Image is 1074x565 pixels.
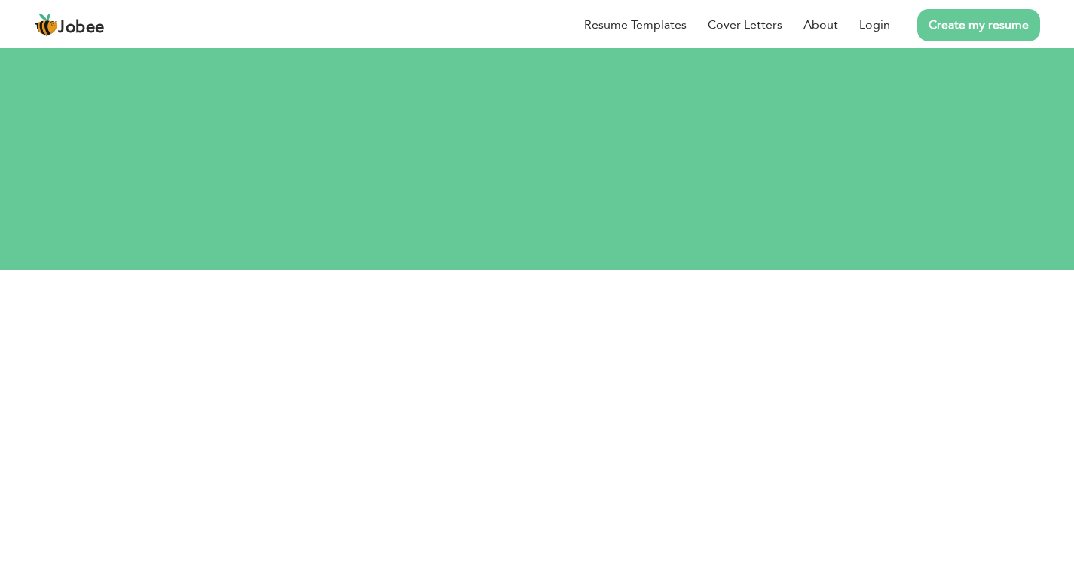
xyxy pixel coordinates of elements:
[859,16,890,34] a: Login
[803,16,838,34] a: About
[34,13,105,37] a: Jobee
[34,13,58,37] img: jobee.io
[58,20,105,36] span: Jobee
[917,9,1040,41] a: Create my resume
[584,16,687,34] a: Resume Templates
[708,16,782,34] a: Cover Letters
